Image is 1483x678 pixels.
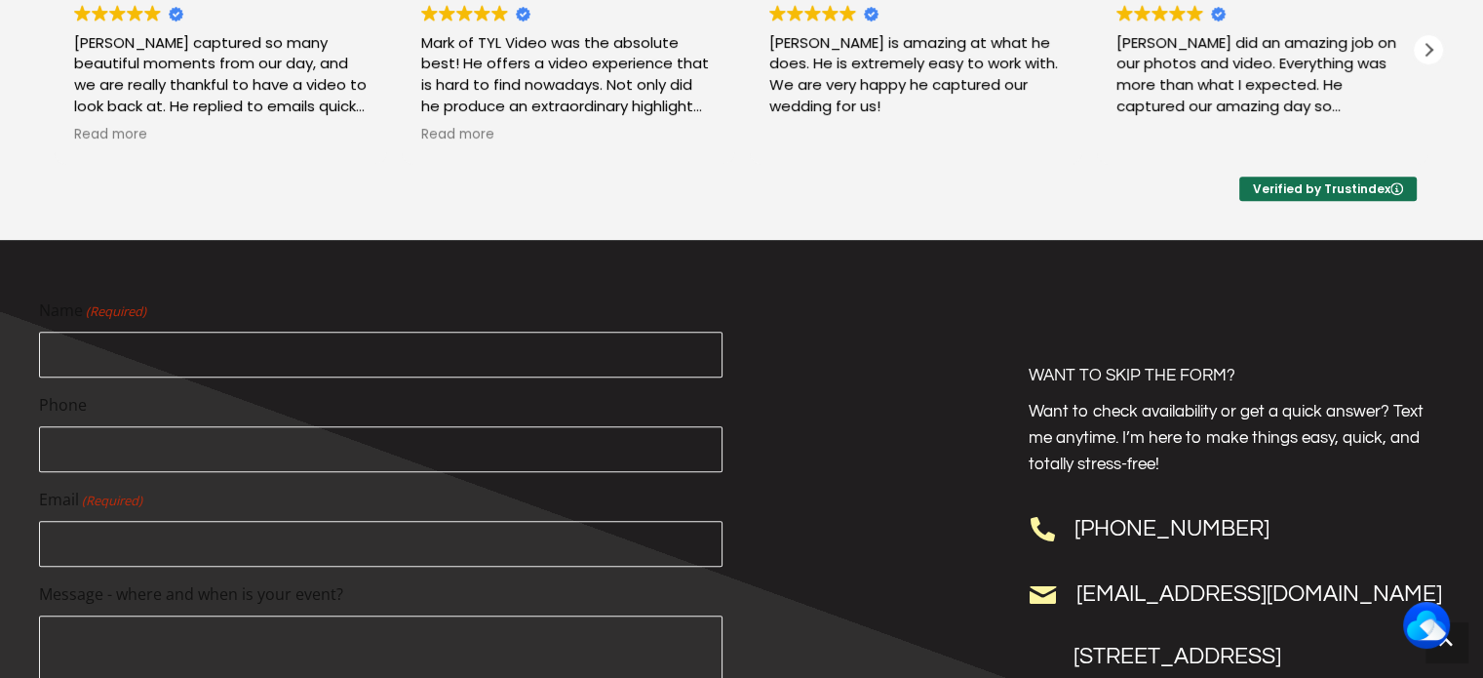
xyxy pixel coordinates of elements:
[74,5,91,21] img: Google
[1239,177,1417,202] div: Verified by Trustindex
[1116,5,1133,21] img: Google
[1151,5,1168,21] img: Google
[787,5,803,21] img: Google
[491,5,508,21] img: Google
[127,5,143,21] img: Google
[74,126,147,144] span: Read more
[1134,5,1151,21] img: Google
[39,488,722,513] label: Email
[421,32,714,117] div: Mark of TYL Video was the absolute best! He offers a video experience that is hard to find nowada...
[1414,35,1443,64] div: Next review
[39,582,722,608] label: Message - where and when is your event?
[39,299,722,324] label: Name
[839,5,856,21] img: Google
[1187,5,1203,21] img: Google
[804,5,821,21] img: Google
[439,5,455,21] img: Google
[109,5,126,21] img: Google
[85,301,147,322] span: (Required)
[92,5,108,21] img: Google
[421,5,438,21] img: Google
[1028,403,1423,473] span: Want to check availability or get a quick answer? Text me anytime. I’m here to make things easy, ...
[1073,517,1268,540] a: [PHONE_NUMBER]
[474,5,490,21] img: Google
[421,126,494,144] span: Read more
[769,5,786,21] img: Google
[1116,32,1409,117] div: [PERSON_NAME] did an amazing job on our photos and video. Everything was more than what I expecte...
[74,32,367,117] div: [PERSON_NAME] captured so many beautiful moments from our day, and we are really thankful to have...
[39,393,722,419] label: Phone
[456,5,473,21] img: Google
[81,491,143,511] span: (Required)
[144,5,161,21] img: Google
[1028,367,1234,384] span: WANT TO SKIP THE FORM?
[1169,5,1186,21] img: Google
[769,32,1062,117] div: [PERSON_NAME] is amazing at what he does. He is extremely easy to work with. We are very happy he...
[1075,582,1441,606] a: [EMAIL_ADDRESS][DOMAIN_NAME]
[822,5,839,21] img: Google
